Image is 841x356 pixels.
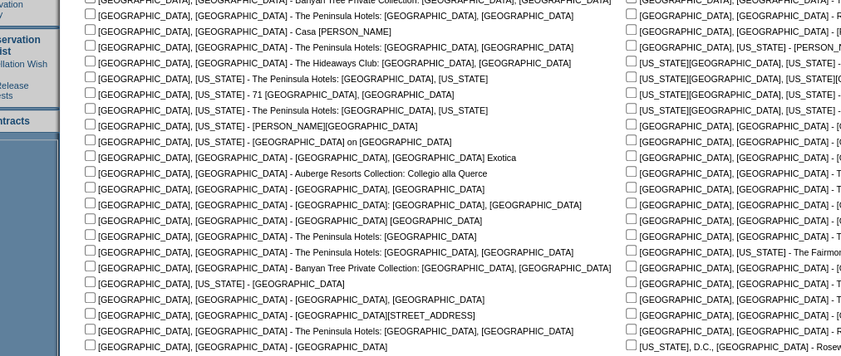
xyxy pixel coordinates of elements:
nobr: [GEOGRAPHIC_DATA], [GEOGRAPHIC_DATA] - [GEOGRAPHIC_DATA], [GEOGRAPHIC_DATA] [81,184,484,194]
nobr: [GEOGRAPHIC_DATA], [GEOGRAPHIC_DATA] - [GEOGRAPHIC_DATA] [GEOGRAPHIC_DATA] [81,216,482,226]
nobr: [GEOGRAPHIC_DATA], [GEOGRAPHIC_DATA] - Casa [PERSON_NAME] [81,27,391,37]
nobr: [GEOGRAPHIC_DATA], [US_STATE] - [PERSON_NAME][GEOGRAPHIC_DATA] [81,121,417,131]
nobr: [GEOGRAPHIC_DATA], [GEOGRAPHIC_DATA] - [GEOGRAPHIC_DATA], [GEOGRAPHIC_DATA] Exotica [81,153,516,163]
nobr: [GEOGRAPHIC_DATA], [US_STATE] - [GEOGRAPHIC_DATA] on [GEOGRAPHIC_DATA] [81,137,451,147]
nobr: [GEOGRAPHIC_DATA], [GEOGRAPHIC_DATA] - The Peninsula Hotels: [GEOGRAPHIC_DATA], [GEOGRAPHIC_DATA] [81,11,573,21]
nobr: [GEOGRAPHIC_DATA], [GEOGRAPHIC_DATA] - [GEOGRAPHIC_DATA] [81,342,387,352]
nobr: [GEOGRAPHIC_DATA], [US_STATE] - The Peninsula Hotels: [GEOGRAPHIC_DATA], [US_STATE] [81,74,488,84]
nobr: [GEOGRAPHIC_DATA], [GEOGRAPHIC_DATA] - [GEOGRAPHIC_DATA][STREET_ADDRESS] [81,310,475,320]
nobr: [GEOGRAPHIC_DATA], [US_STATE] - [GEOGRAPHIC_DATA] [81,279,345,289]
nobr: [GEOGRAPHIC_DATA], [GEOGRAPHIC_DATA] - The Peninsula Hotels: [GEOGRAPHIC_DATA] [81,232,476,241]
nobr: [GEOGRAPHIC_DATA], [US_STATE] - The Peninsula Hotels: [GEOGRAPHIC_DATA], [US_STATE] [81,105,488,115]
nobr: [GEOGRAPHIC_DATA], [GEOGRAPHIC_DATA] - The Peninsula Hotels: [GEOGRAPHIC_DATA], [GEOGRAPHIC_DATA] [81,326,573,336]
nobr: [GEOGRAPHIC_DATA], [GEOGRAPHIC_DATA] - Auberge Resorts Collection: Collegio alla Querce [81,168,487,178]
nobr: [GEOGRAPHIC_DATA], [US_STATE] - 71 [GEOGRAPHIC_DATA], [GEOGRAPHIC_DATA] [81,90,454,100]
nobr: [GEOGRAPHIC_DATA], [GEOGRAPHIC_DATA] - The Peninsula Hotels: [GEOGRAPHIC_DATA], [GEOGRAPHIC_DATA] [81,42,573,52]
nobr: [GEOGRAPHIC_DATA], [GEOGRAPHIC_DATA] - [GEOGRAPHIC_DATA], [GEOGRAPHIC_DATA] [81,295,484,305]
nobr: [GEOGRAPHIC_DATA], [GEOGRAPHIC_DATA] - The Hideaways Club: [GEOGRAPHIC_DATA], [GEOGRAPHIC_DATA] [81,58,571,68]
nobr: [GEOGRAPHIC_DATA], [GEOGRAPHIC_DATA] - The Peninsula Hotels: [GEOGRAPHIC_DATA], [GEOGRAPHIC_DATA] [81,247,573,257]
nobr: [GEOGRAPHIC_DATA], [GEOGRAPHIC_DATA] - [GEOGRAPHIC_DATA]: [GEOGRAPHIC_DATA], [GEOGRAPHIC_DATA] [81,200,582,210]
nobr: [GEOGRAPHIC_DATA], [GEOGRAPHIC_DATA] - Banyan Tree Private Collection: [GEOGRAPHIC_DATA], [GEOGRA... [81,263,611,273]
